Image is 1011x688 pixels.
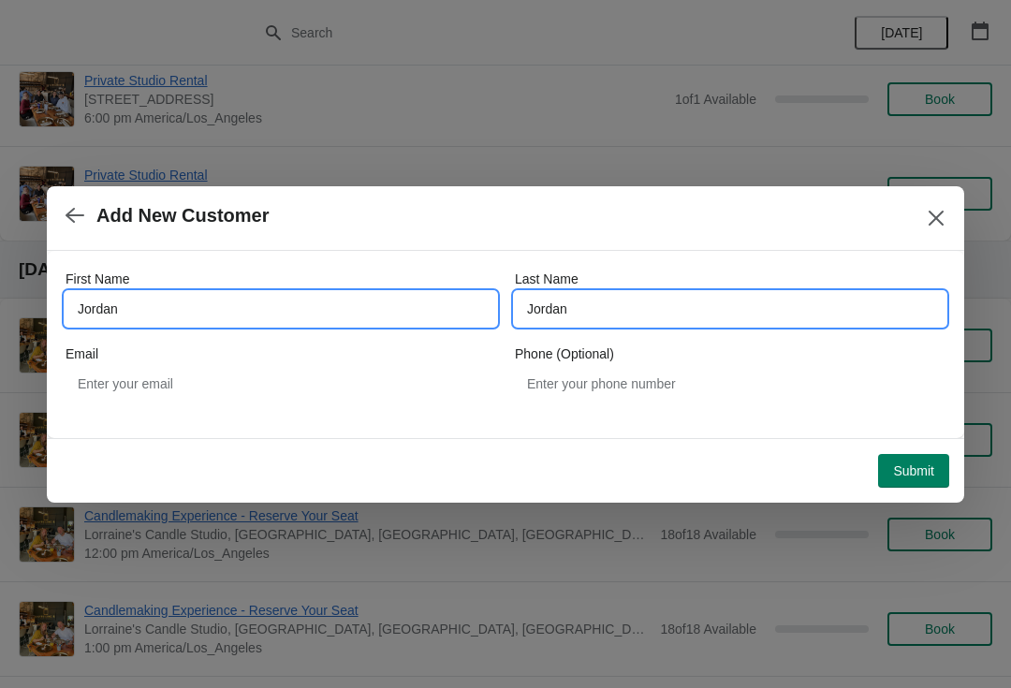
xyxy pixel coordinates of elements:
[515,270,579,288] label: Last Name
[66,344,98,363] label: Email
[515,367,945,401] input: Enter your phone number
[515,344,614,363] label: Phone (Optional)
[96,205,269,227] h2: Add New Customer
[66,367,496,401] input: Enter your email
[878,454,949,488] button: Submit
[919,201,953,235] button: Close
[66,270,129,288] label: First Name
[893,463,934,478] span: Submit
[66,292,496,326] input: John
[515,292,945,326] input: Smith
